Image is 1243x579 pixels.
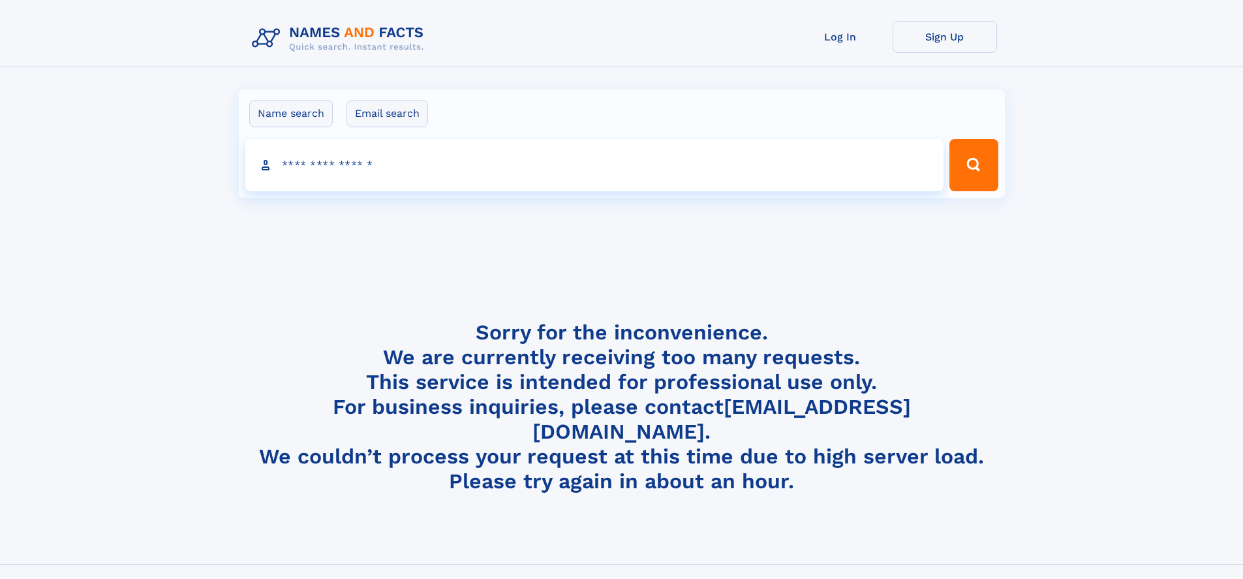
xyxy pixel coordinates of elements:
[245,139,944,191] input: search input
[893,21,997,53] a: Sign Up
[346,100,428,127] label: Email search
[247,21,435,56] img: Logo Names and Facts
[788,21,893,53] a: Log In
[247,320,997,494] h4: Sorry for the inconvenience. We are currently receiving too many requests. This service is intend...
[532,394,911,444] a: [EMAIL_ADDRESS][DOMAIN_NAME]
[249,100,333,127] label: Name search
[949,139,998,191] button: Search Button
